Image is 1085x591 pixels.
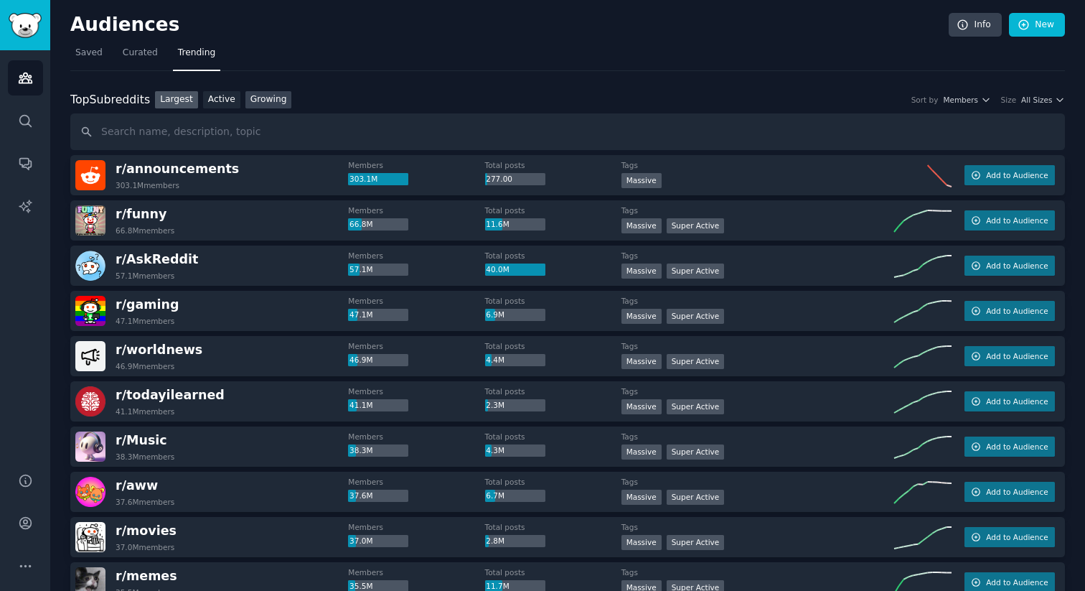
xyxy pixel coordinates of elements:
[485,535,545,548] div: 2.8M
[116,569,177,583] span: r/ memes
[485,173,545,186] div: 277.00
[75,386,105,417] img: todayilearned
[116,180,179,190] div: 303.1M members
[116,523,177,538] span: r/ movies
[75,251,105,281] img: AskReddit
[485,341,621,351] dt: Total posts
[485,432,621,442] dt: Total posts
[485,522,621,532] dt: Total posts
[348,445,408,457] div: 38.3M
[70,91,150,109] div: Top Subreddits
[943,95,978,105] span: Members
[9,13,42,38] img: GummySearch logo
[621,399,662,414] div: Massive
[485,251,621,261] dt: Total posts
[621,445,662,460] div: Massive
[485,296,621,306] dt: Total posts
[964,210,1055,231] button: Add to Audience
[621,218,662,233] div: Massive
[986,306,1048,316] span: Add to Audience
[75,341,105,371] img: worldnews
[75,432,105,462] img: Music
[621,160,894,170] dt: Tags
[348,205,484,215] dt: Members
[348,535,408,548] div: 37.0M
[116,271,174,281] div: 57.1M members
[75,205,105,236] img: funny
[621,173,662,188] div: Massive
[116,316,174,326] div: 47.1M members
[245,91,292,109] a: Growing
[621,386,894,396] dt: Tags
[116,162,239,176] span: r/ announcements
[116,433,167,447] span: r/ Music
[348,309,408,322] div: 47.1M
[485,264,545,276] div: 40.0M
[986,170,1048,180] span: Add to Audience
[348,341,484,351] dt: Members
[348,432,484,442] dt: Members
[964,165,1055,185] button: Add to Audience
[667,535,725,550] div: Super Active
[348,522,484,532] dt: Members
[75,47,103,60] span: Saved
[1021,95,1065,105] button: All Sizes
[348,173,408,186] div: 303.1M
[75,296,105,326] img: gaming
[986,442,1048,452] span: Add to Audience
[485,205,621,215] dt: Total posts
[348,160,484,170] dt: Members
[621,264,662,279] div: Massive
[986,396,1048,406] span: Add to Audience
[1001,95,1017,105] div: Size
[348,399,408,412] div: 41.1M
[621,341,894,351] dt: Tags
[667,354,725,369] div: Super Active
[485,567,621,577] dt: Total posts
[485,386,621,396] dt: Total posts
[485,218,545,231] div: 11.6M
[621,477,894,487] dt: Tags
[1009,13,1065,37] a: New
[986,351,1048,361] span: Add to Audience
[964,346,1055,366] button: Add to Audience
[116,388,225,402] span: r/ todayilearned
[964,437,1055,457] button: Add to Audience
[667,309,725,324] div: Super Active
[667,218,725,233] div: Super Active
[155,91,198,109] a: Largest
[667,445,725,460] div: Super Active
[348,354,408,367] div: 46.9M
[348,296,484,306] dt: Members
[173,42,220,71] a: Trending
[123,47,158,60] span: Curated
[348,218,408,231] div: 66.8M
[118,42,163,71] a: Curated
[621,354,662,369] div: Massive
[116,406,174,417] div: 41.1M members
[621,522,894,532] dt: Tags
[986,215,1048,225] span: Add to Audience
[70,14,949,37] h2: Audiences
[116,343,202,357] span: r/ worldnews
[348,386,484,396] dt: Members
[667,399,725,414] div: Super Active
[203,91,240,109] a: Active
[116,297,179,312] span: r/ gaming
[348,264,408,276] div: 57.1M
[986,487,1048,497] span: Add to Audience
[116,542,174,552] div: 37.0M members
[964,482,1055,502] button: Add to Audience
[116,225,174,236] div: 66.8M members
[1021,95,1052,105] span: All Sizes
[75,477,105,507] img: aww
[116,252,198,266] span: r/ AskReddit
[75,160,105,190] img: announcements
[348,490,408,503] div: 37.6M
[116,478,158,493] span: r/ aww
[621,432,894,442] dt: Tags
[116,452,174,462] div: 38.3M members
[621,490,662,505] div: Massive
[621,251,894,261] dt: Tags
[348,567,484,577] dt: Members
